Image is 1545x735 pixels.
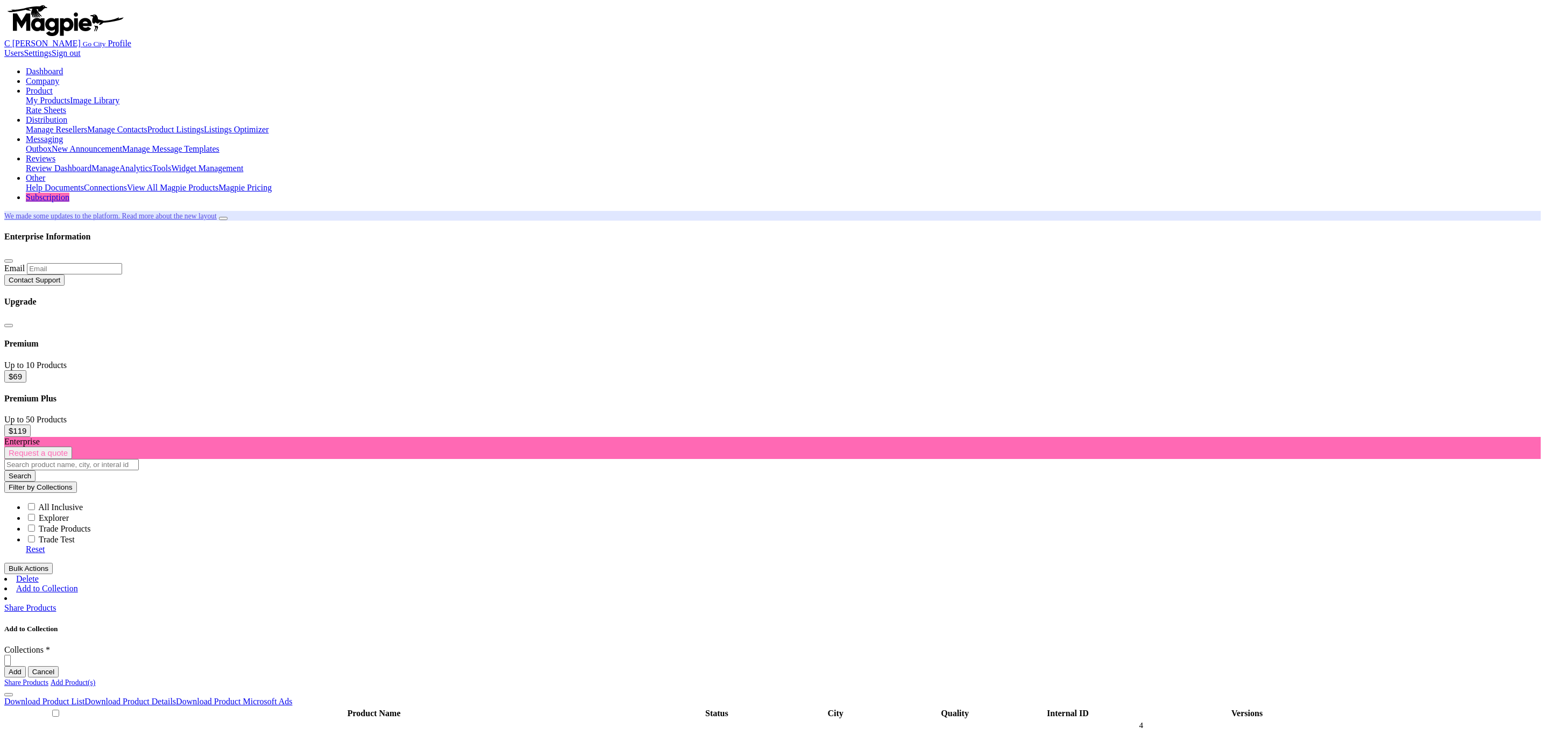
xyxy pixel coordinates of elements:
button: Close announcement [219,217,228,220]
a: Distribution [26,115,67,124]
a: We made some updates to the platform. Read more about the new layout [4,212,217,220]
a: View All Magpie Products [127,183,218,192]
a: Manage Resellers [26,125,87,134]
button: Request a quote [4,447,72,459]
button: Close [4,324,13,327]
button: $69 [4,370,26,383]
a: Rate Sheets [26,105,66,115]
label: Trade Test [39,535,75,544]
th: Versions [1138,708,1355,719]
a: Sign out [52,48,81,58]
button: Bulk Actions [4,563,53,574]
a: Settings [24,48,52,58]
a: Share Products [4,603,56,612]
label: Email [4,264,25,273]
span: Collections [4,645,44,654]
button: Search [4,470,36,482]
input: Email [27,263,122,274]
button: Add [4,666,26,677]
a: Image Library [70,96,119,105]
a: C [PERSON_NAME] Go City [4,39,108,48]
h4: Premium [4,339,1541,349]
h4: Enterprise Information [4,232,1541,242]
a: Dashboard [26,67,63,76]
a: Manage Contacts [87,125,147,134]
a: Users [4,48,24,58]
a: My Products [26,96,70,105]
span: Request a quote [9,448,68,457]
button: Contact Support [4,274,65,286]
a: Download Product List [4,697,84,706]
button: Cancel [28,666,59,677]
th: Internal ID [998,708,1137,719]
a: Outbox [26,144,52,153]
button: $119 [4,425,31,437]
span: C [4,39,10,48]
label: Explorer [39,513,69,522]
button: Close [4,259,13,263]
a: Company [26,76,59,86]
a: Reviews [26,154,55,163]
button: Filter by Collections [4,482,77,493]
span: 4 [1139,721,1143,730]
a: Download Product Details [84,697,176,706]
a: Add Product(s) [51,679,95,687]
ul: Filter by Collections [4,501,1541,554]
a: Subscription [26,193,69,202]
a: Messaging [26,135,63,144]
span: [PERSON_NAME] [12,39,81,48]
a: Magpie Pricing [218,183,272,192]
a: Manage [91,164,119,173]
a: Profile [108,39,131,48]
a: Manage Message Templates [122,144,219,153]
div: Enterprise [4,437,1541,447]
div: Product Name [74,709,674,718]
a: Product Listings [147,125,204,134]
div: City [760,709,911,718]
a: Download Product Microsoft Ads [176,697,292,706]
a: Reset [26,545,45,554]
a: Tools [152,164,171,173]
img: logo-ab69f6fb50320c5b225c76a69d11143b.png [4,4,125,37]
a: Product [26,86,53,95]
input: Search product name, city, or interal id [4,459,139,470]
div: Up to 10 Products [4,361,1541,370]
label: Trade Products [39,524,91,533]
a: Other [26,173,45,182]
a: Review Dashboard [26,164,91,173]
h4: Premium Plus [4,394,1541,404]
a: Listings Optimizer [204,125,268,134]
div: Status [676,709,758,718]
small: Go City [83,40,106,48]
a: Add to Collection [16,584,78,593]
h5: Add to Collection [4,625,1541,633]
div: Quality [913,709,997,718]
h4: Upgrade [4,297,1541,307]
a: Share Products [4,679,48,687]
label: All Inclusive [38,503,83,512]
a: New Announcement [52,144,122,153]
a: Delete [16,574,39,583]
a: Widget Management [171,164,243,173]
a: Analytics [119,164,152,173]
a: Help Documents [26,183,84,192]
div: Up to 50 Products [4,415,1541,425]
a: Connections [84,183,127,192]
